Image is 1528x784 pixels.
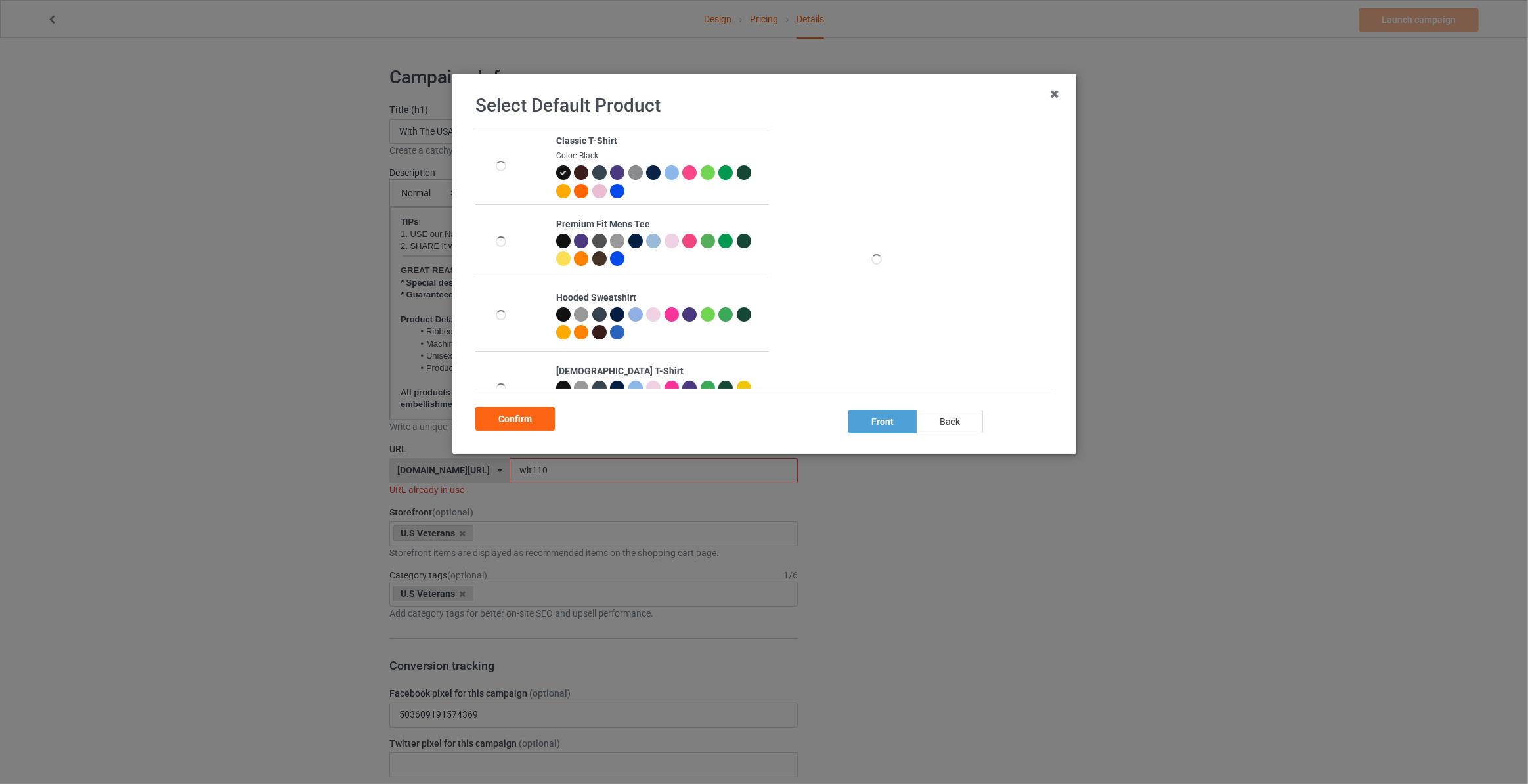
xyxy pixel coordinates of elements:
img: heather_texture.png [610,234,624,248]
img: heather_texture.png [628,165,642,180]
div: Confirm [475,407,555,431]
div: back [917,410,983,433]
div: Premium Fit Mens Tee [556,218,761,231]
div: [DEMOGRAPHIC_DATA] T-Shirt [556,365,761,378]
div: Hooded Sweatshirt [556,292,761,305]
div: front [848,410,917,433]
h1: Select Default Product [475,94,1053,118]
div: Color: Black [556,150,761,162]
div: Classic T-Shirt [556,135,761,148]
